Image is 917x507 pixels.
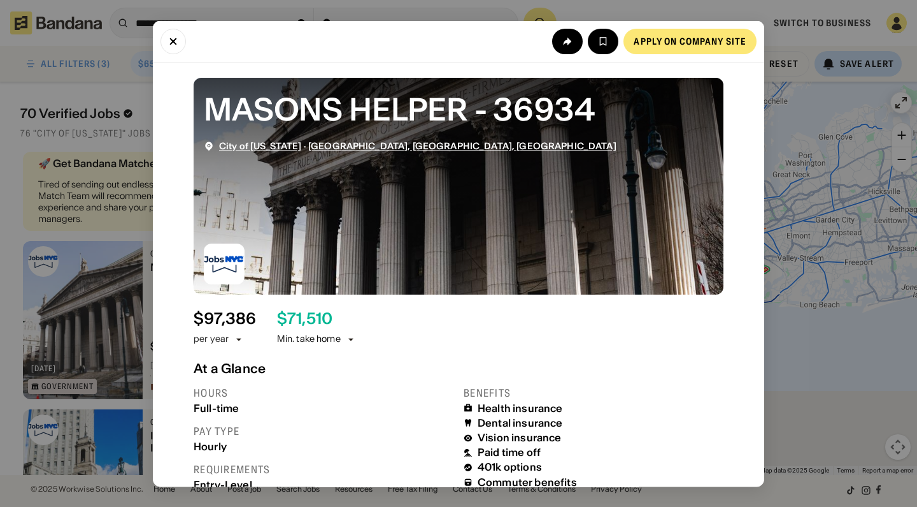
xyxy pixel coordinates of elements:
div: Health insurance [478,402,563,414]
div: Full-time [194,402,453,414]
div: Entry-Level [194,478,453,490]
div: · [219,140,616,151]
div: 401k options [478,461,542,473]
div: Pay type [194,424,453,437]
div: Min. take home [277,333,356,346]
div: $ 71,510 [277,309,333,328]
div: Benefits [464,386,723,399]
div: Hourly [194,440,453,452]
button: Close [160,28,186,54]
div: At a Glance [194,360,723,376]
div: Vision insurance [478,432,562,444]
img: City of New York logo [204,243,245,284]
div: Requirements [194,462,453,476]
div: Commuter benefits [478,476,577,488]
div: Hours [194,386,453,399]
span: [GEOGRAPHIC_DATA], [GEOGRAPHIC_DATA], [GEOGRAPHIC_DATA] [308,140,616,151]
span: City of [US_STATE] [219,140,302,151]
div: $ 97,386 [194,309,257,328]
div: Apply on company site [634,36,746,45]
div: per year [194,333,229,346]
div: Dental insurance [478,416,563,429]
div: Paid time off [478,446,541,459]
div: MASONS HELPER - 36934 [204,87,713,130]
